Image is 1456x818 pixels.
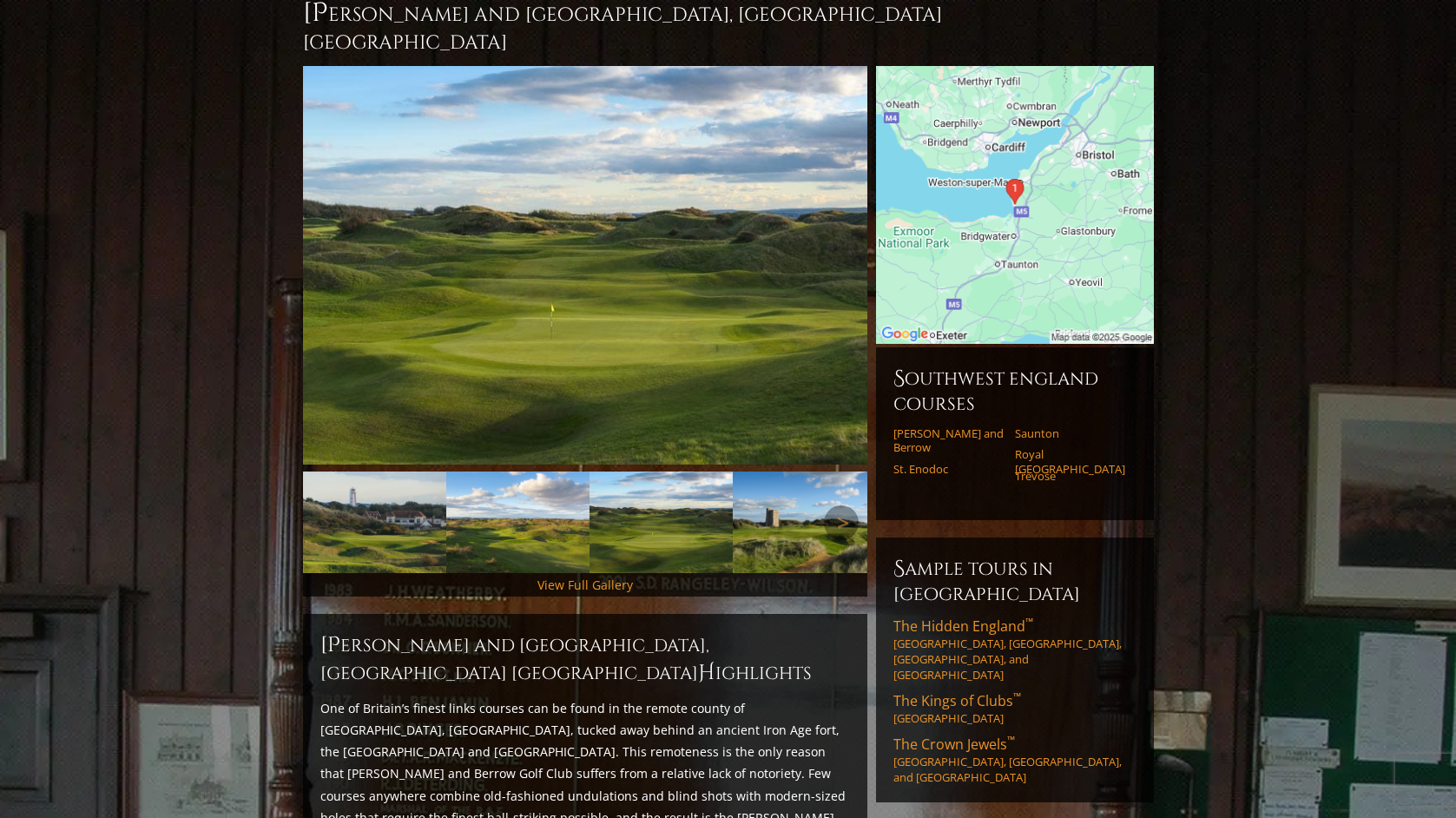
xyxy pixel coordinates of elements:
a: The Hidden England™[GEOGRAPHIC_DATA], [GEOGRAPHIC_DATA], [GEOGRAPHIC_DATA], and [GEOGRAPHIC_DATA] [893,617,1136,683]
a: The Kings of Clubs™[GEOGRAPHIC_DATA] [893,691,1136,726]
a: St. Enodoc [893,462,1004,476]
img: Google Map of St Christopher's Way, Burnham-on-Sea, Somerset TA8 2PE, United Kingdom [876,66,1154,344]
span: The Kings of Clubs [893,691,1021,710]
a: The Crown Jewels™[GEOGRAPHIC_DATA], [GEOGRAPHIC_DATA], and [GEOGRAPHIC_DATA] [893,735,1136,785]
sup: ™ [1007,733,1015,748]
a: Next [824,505,859,540]
a: Saunton [1015,426,1125,440]
h2: [PERSON_NAME] and [GEOGRAPHIC_DATA], [GEOGRAPHIC_DATA] [GEOGRAPHIC_DATA] ighlights [320,631,850,687]
span: The Hidden England [893,617,1033,636]
span: The Crown Jewels [893,735,1015,754]
h6: Sample Tours in [GEOGRAPHIC_DATA] [893,555,1136,606]
a: Trevose [1015,469,1125,483]
a: Royal [GEOGRAPHIC_DATA] [1015,447,1125,476]
span: H [698,659,715,687]
a: [PERSON_NAME] and Berrow [893,426,1004,455]
sup: ™ [1013,689,1021,704]
a: View Full Gallery [537,577,633,593]
sup: ™ [1025,615,1033,630]
h6: Southwest England Courses [893,365,1136,416]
